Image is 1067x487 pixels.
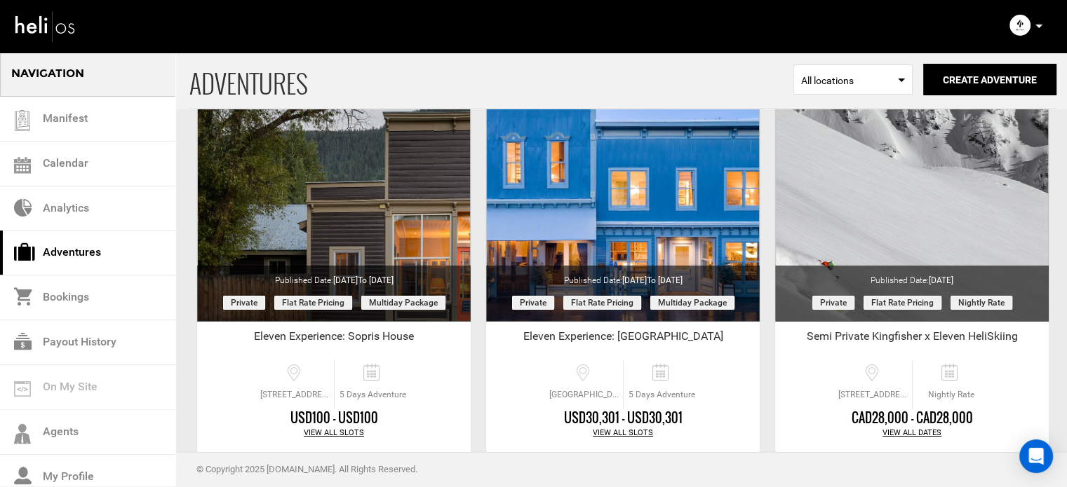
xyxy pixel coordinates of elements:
[546,389,623,401] span: [GEOGRAPHIC_DATA], [GEOGRAPHIC_DATA], [GEOGRAPHIC_DATA], [GEOGRAPHIC_DATA]
[775,266,1049,287] div: Published Date:
[361,296,445,310] span: Multiday package
[486,409,760,427] div: USD30,301 - USD30,301
[486,329,760,350] div: Eleven Experience: [GEOGRAPHIC_DATA]
[835,389,912,401] span: [STREET_ADDRESS]
[512,296,554,310] span: Private
[929,275,953,285] span: [DATE]
[1019,439,1053,473] div: Open Intercom Messenger
[197,427,471,439] div: View All Slots
[486,266,760,287] div: Published Date:
[14,424,31,444] img: agents-icon.svg
[335,389,411,401] span: 5 Days Adventure
[197,329,471,350] div: Eleven Experience: Sopris House
[923,64,1056,95] button: Create Adventure
[951,296,1012,310] span: Nightly rate
[624,389,700,401] span: 5 Days Adventure
[197,266,471,287] div: Published Date:
[793,64,913,95] span: Select box activate
[563,296,641,310] span: Flat Rate Pricing
[486,427,760,439] div: View All Slots
[775,409,1049,427] div: CAD28,000 - CAD28,000
[913,389,989,401] span: Nightly Rate
[197,409,471,427] div: USD100 - USD100
[622,275,683,285] span: [DATE]
[257,389,334,401] span: [STREET_ADDRESS]
[775,329,1049,350] div: Semi Private Kingfisher x Eleven HeliSkiing
[14,8,77,45] img: heli-logo
[358,275,394,285] span: to [DATE]
[1009,15,1031,36] img: img_1e092992658a6b93aba699cbb498c2e1.png
[274,296,352,310] span: Flat Rate Pricing
[812,296,854,310] span: Private
[14,157,31,174] img: calendar.svg
[775,427,1049,439] div: View All Dates
[14,381,31,397] img: on_my_site.svg
[12,110,33,131] img: guest-list.svg
[650,296,734,310] span: Multiday package
[801,74,905,88] span: All locations
[647,275,683,285] span: to [DATE]
[189,51,793,108] span: ADVENTURES
[864,296,941,310] span: Flat Rate Pricing
[333,275,394,285] span: [DATE]
[223,296,265,310] span: Private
